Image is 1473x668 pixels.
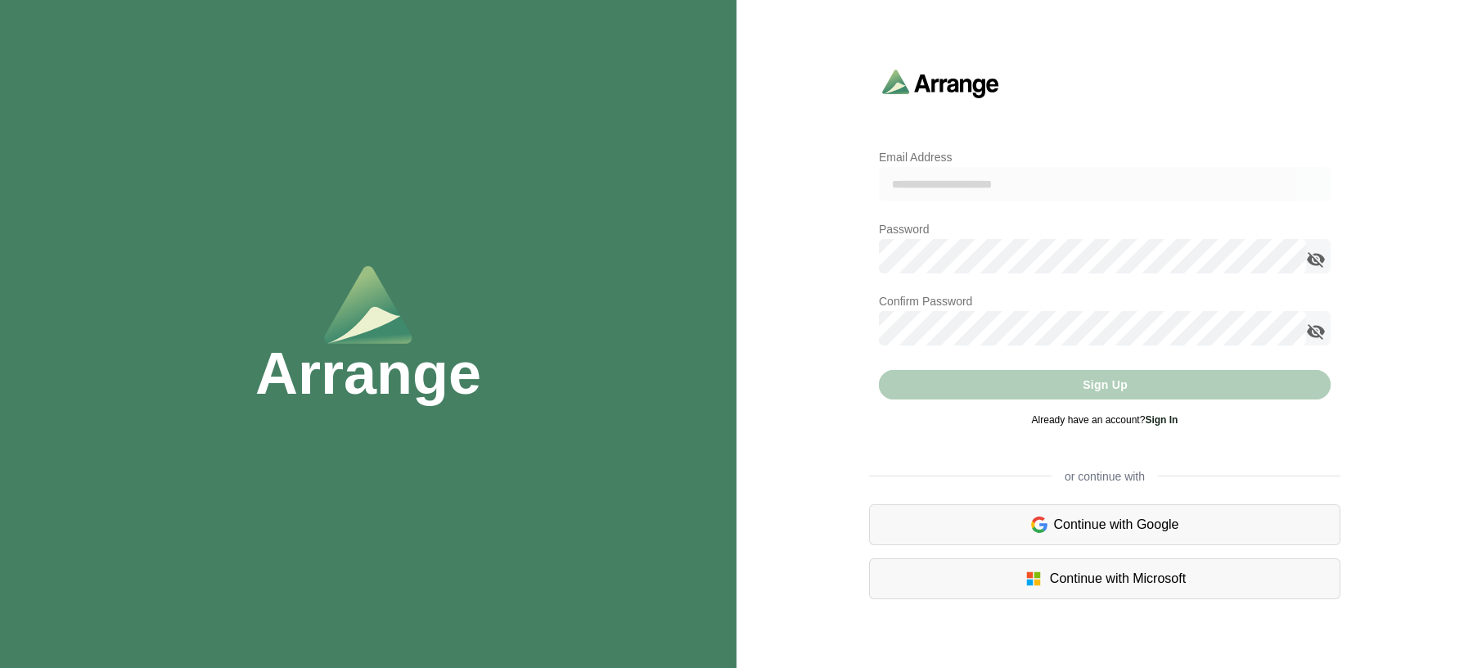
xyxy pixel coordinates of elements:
[879,219,1331,239] p: Password
[879,147,1331,167] p: Email Address
[1031,515,1047,535] img: google-logo.6d399ca0.svg
[1306,322,1326,341] i: appended action
[1145,414,1178,426] a: Sign In
[869,504,1340,545] div: Continue with Google
[882,69,999,97] img: arrangeai-name-small-logo.4d2b8aee.svg
[1306,250,1326,269] i: appended action
[1052,468,1158,485] span: or continue with
[1032,414,1178,426] span: Already have an account?
[869,558,1340,599] div: Continue with Microsoft
[255,344,481,403] h1: Arrange
[879,291,1331,311] p: Confirm Password
[1024,569,1043,589] img: microsoft-logo.7cf64d5f.svg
